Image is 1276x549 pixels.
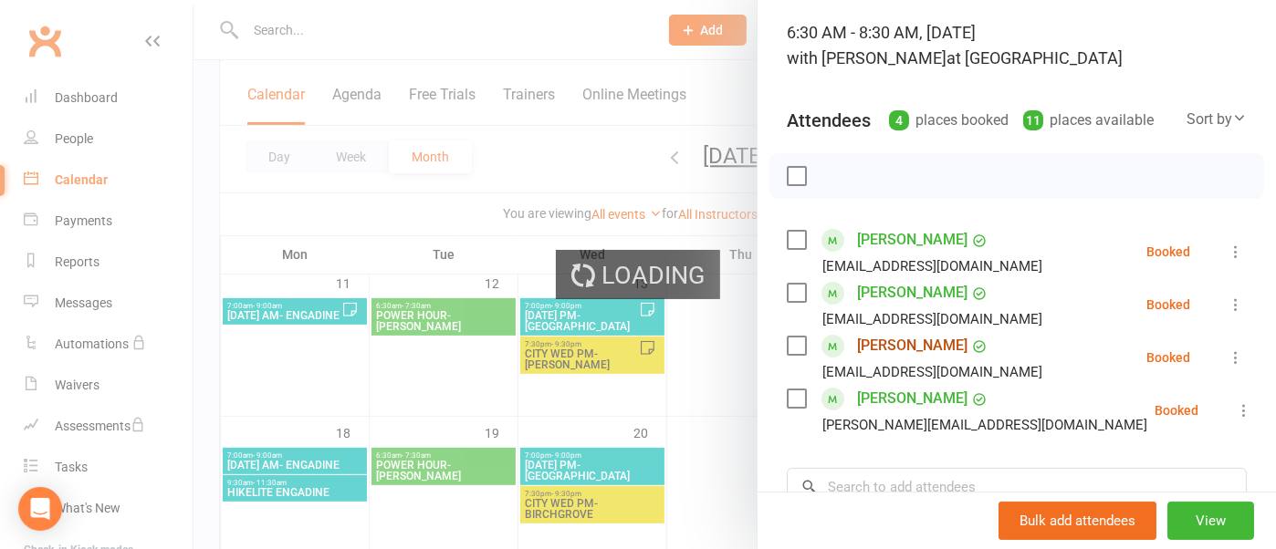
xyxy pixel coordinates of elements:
div: [EMAIL_ADDRESS][DOMAIN_NAME] [822,307,1042,331]
div: Booked [1146,298,1190,311]
div: [EMAIL_ADDRESS][DOMAIN_NAME] [822,254,1042,278]
a: [PERSON_NAME] [857,384,967,413]
div: [PERSON_NAME][EMAIL_ADDRESS][DOMAIN_NAME] [822,413,1147,437]
div: 4 [889,110,909,130]
div: 11 [1023,110,1043,130]
div: Open Intercom Messenger [18,487,62,531]
span: at [GEOGRAPHIC_DATA] [947,48,1123,67]
input: Search to add attendees [787,468,1247,506]
div: places available [1023,108,1154,133]
div: Sort by [1187,108,1247,131]
div: Booked [1155,404,1198,417]
button: Bulk add attendees [999,502,1156,540]
span: with [PERSON_NAME] [787,48,947,67]
a: [PERSON_NAME] [857,278,967,307]
button: View [1167,502,1254,540]
div: [EMAIL_ADDRESS][DOMAIN_NAME] [822,360,1042,384]
a: [PERSON_NAME] [857,331,967,360]
a: [PERSON_NAME] [857,225,967,254]
div: Booked [1146,245,1190,258]
div: places booked [889,108,1009,133]
div: Booked [1146,351,1190,364]
div: Attendees [787,108,871,133]
div: 6:30 AM - 8:30 AM, [DATE] [787,20,1247,71]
